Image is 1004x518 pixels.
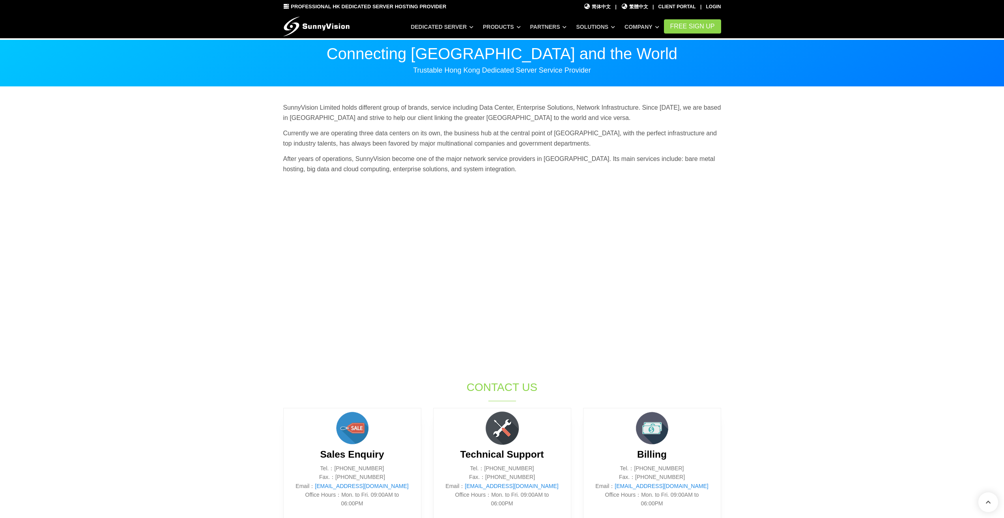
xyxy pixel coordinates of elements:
[445,464,559,508] p: Tel.：[PHONE_NUMBER] Fax.：[PHONE_NUMBER] Email： Office Hours：Mon. to Fri. 09:00AM to 06:00PM
[283,154,721,174] p: After years of operations, SunnyVision become one of the major network service providers in [GEOG...
[482,408,522,448] img: flat-repair-tools.png
[333,408,372,448] img: sales.png
[411,20,473,34] a: Dedicated Server
[624,20,659,34] a: Company
[706,4,721,9] a: Login
[584,3,611,11] a: 简体中文
[283,128,721,148] p: Currently we are operating three data centers on its own, the business hub at the central point o...
[320,449,384,460] b: Sales Enquiry
[637,449,667,460] b: Billing
[283,103,721,123] p: SunnyVision Limited holds different group of brands, service including Data Center, Enterprise So...
[315,483,408,489] a: [EMAIL_ADDRESS][DOMAIN_NAME]
[658,4,696,9] a: Client Portal
[283,65,721,75] p: Trustable Hong Kong Dedicated Server Service Provider
[483,20,521,34] a: Products
[283,46,721,62] p: Connecting [GEOGRAPHIC_DATA] and the World
[295,464,409,508] p: Tel.：[PHONE_NUMBER] Fax.：[PHONE_NUMBER] Email： Office Hours：Mon. to Fri. 09:00AM to 06:00PM
[664,19,721,34] a: FREE Sign Up
[621,3,648,11] a: 繁體中文
[615,3,616,11] li: |
[465,483,558,489] a: [EMAIL_ADDRESS][DOMAIN_NAME]
[576,20,615,34] a: Solutions
[291,4,446,9] span: Professional HK Dedicated Server Hosting Provider
[615,483,708,489] a: [EMAIL_ADDRESS][DOMAIN_NAME]
[595,464,709,508] p: Tel.：[PHONE_NUMBER] Fax.：[PHONE_NUMBER] Email： Office Hours：Mon. to Fri. 09:00AM to 06:00PM
[530,20,567,34] a: Partners
[632,408,672,448] img: money.png
[371,380,634,395] h1: Contact Us
[460,449,544,460] b: Technical Support
[700,3,701,11] li: |
[653,3,654,11] li: |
